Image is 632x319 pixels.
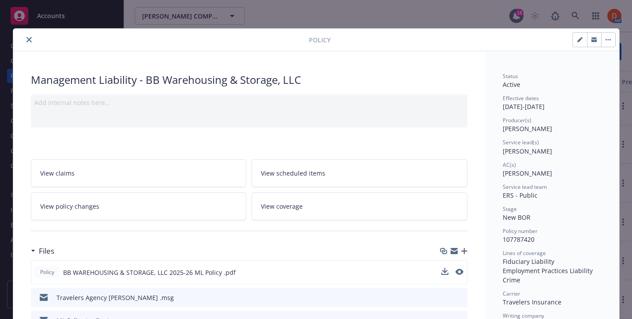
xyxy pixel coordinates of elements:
[38,268,56,276] span: Policy
[503,275,602,285] div: Crime
[503,257,602,266] div: Fiduciary Liability
[503,298,561,306] span: Travelers Insurance
[31,245,54,257] div: Files
[455,269,463,275] button: preview file
[441,268,448,275] button: download file
[39,245,54,257] h3: Files
[503,249,546,257] span: Lines of coverage
[31,159,247,187] a: View claims
[503,213,530,221] span: New BOR
[503,290,520,297] span: Carrier
[503,139,539,146] span: Service lead(s)
[503,161,516,169] span: AC(s)
[31,192,247,220] a: View policy changes
[24,34,34,45] button: close
[503,191,538,199] span: ERS - Public
[503,147,552,155] span: [PERSON_NAME]
[261,169,325,178] span: View scheduled items
[503,116,531,124] span: Producer(s)
[503,94,602,111] div: [DATE] - [DATE]
[309,35,331,45] span: Policy
[261,202,303,211] span: View coverage
[441,268,448,277] button: download file
[40,169,75,178] span: View claims
[34,98,464,107] div: Add internal notes here...
[455,268,463,277] button: preview file
[456,293,464,302] button: preview file
[503,227,538,235] span: Policy number
[503,72,518,80] span: Status
[442,293,449,302] button: download file
[503,205,517,213] span: Stage
[503,183,547,191] span: Service lead team
[503,266,602,275] div: Employment Practices Liability
[40,202,99,211] span: View policy changes
[503,169,552,177] span: [PERSON_NAME]
[503,235,534,244] span: 107787420
[56,293,174,302] div: Travelers Agency [PERSON_NAME] .msg
[503,94,539,102] span: Effective dates
[503,80,520,89] span: Active
[252,159,467,187] a: View scheduled items
[252,192,467,220] a: View coverage
[63,268,236,277] span: BB WAREHOUSING & STORAGE, LLC 2025-26 ML Policy .pdf
[503,124,552,133] span: [PERSON_NAME]
[31,72,467,87] div: Management Liability - BB Warehousing & Storage, LLC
